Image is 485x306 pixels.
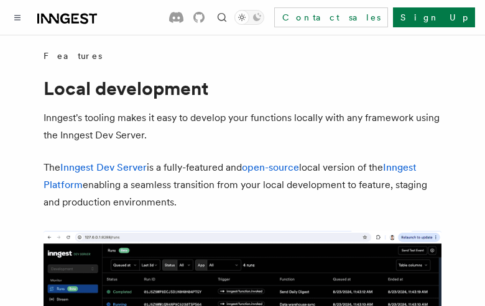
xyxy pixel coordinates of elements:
a: Sign Up [393,7,475,27]
a: Inngest Dev Server [60,161,147,173]
a: Contact sales [274,7,388,27]
button: Toggle dark mode [234,10,264,25]
span: Features [44,50,102,62]
h1: Local development [44,77,441,99]
p: Inngest's tooling makes it easy to develop your functions locally with any framework using the In... [44,109,441,144]
p: The is a fully-featured and local version of the enabling a seamless transition from your local d... [44,159,441,211]
button: Find something... [215,10,229,25]
a: open-source [242,161,299,173]
button: Toggle navigation [10,10,25,25]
